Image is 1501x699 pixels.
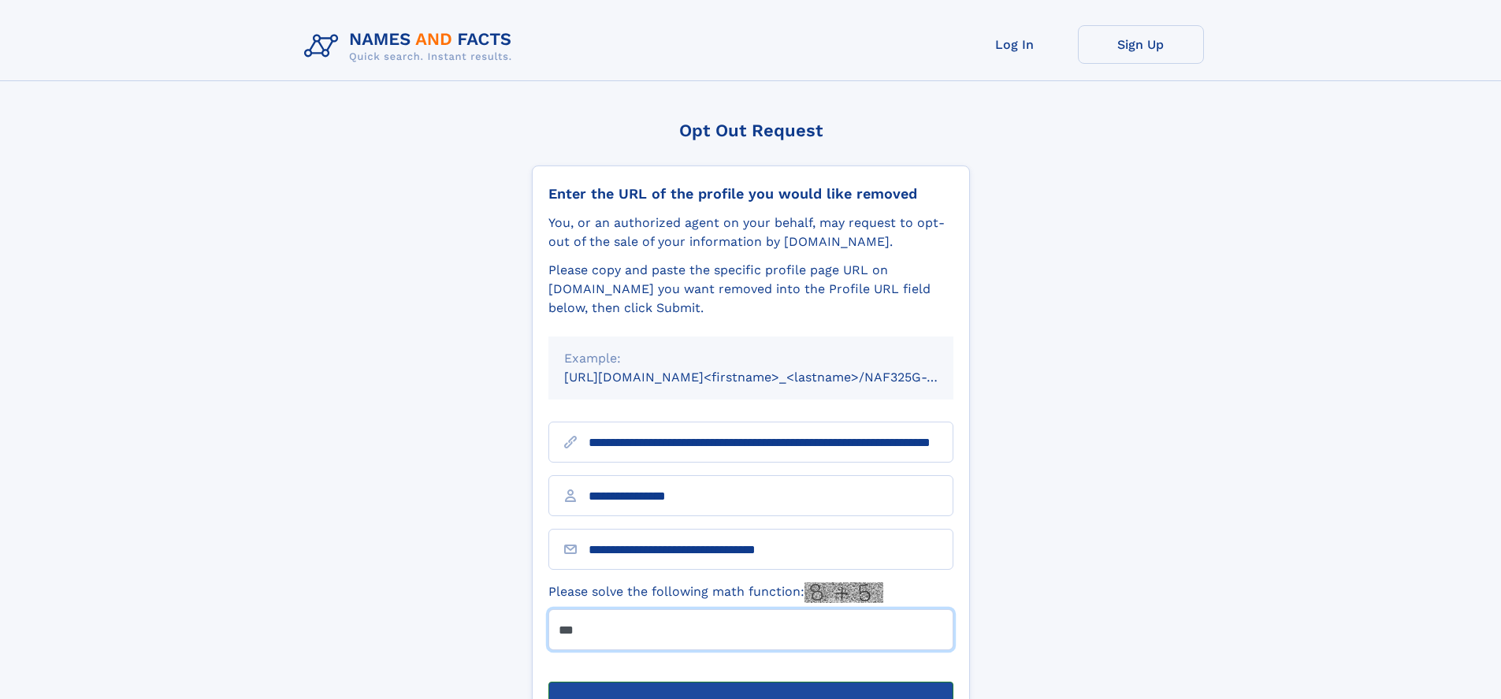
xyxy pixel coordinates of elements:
[548,261,953,318] div: Please copy and paste the specific profile page URL on [DOMAIN_NAME] you want removed into the Pr...
[532,121,970,140] div: Opt Out Request
[548,582,883,603] label: Please solve the following math function:
[298,25,525,68] img: Logo Names and Facts
[564,370,983,385] small: [URL][DOMAIN_NAME]<firstname>_<lastname>/NAF325G-xxxxxxxx
[564,349,938,368] div: Example:
[548,214,953,251] div: You, or an authorized agent on your behalf, may request to opt-out of the sale of your informatio...
[952,25,1078,64] a: Log In
[548,185,953,203] div: Enter the URL of the profile you would like removed
[1078,25,1204,64] a: Sign Up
